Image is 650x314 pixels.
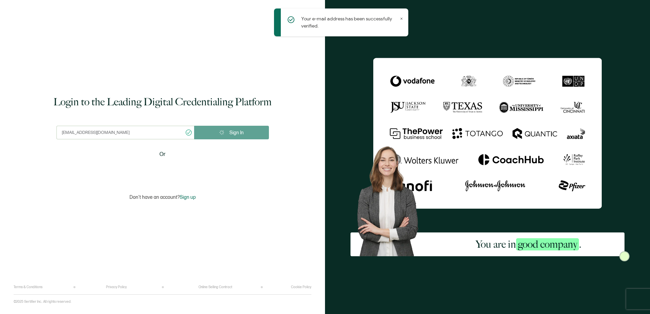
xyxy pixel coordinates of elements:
p: ©2025 Sertifier Inc.. All rights reserved. [14,300,71,304]
img: Sertifier Login - You are in <span class="strong-h">good company</span>. [373,58,602,208]
ion-icon: checkmark circle outline [185,129,192,136]
a: Online Selling Contract [199,285,232,289]
iframe: Sign in with Google Button [120,163,205,178]
input: Enter your work email address [56,126,194,139]
a: Terms & Conditions [14,285,42,289]
img: Sertifier Login - You are in <span class="strong-h">good company</span>. Hero [350,141,433,256]
span: good company [516,238,579,250]
a: Privacy Policy [106,285,127,289]
img: Sertifier Login [619,251,630,261]
h2: You are in . [476,238,581,251]
a: Cookie Policy [291,285,311,289]
span: Sign up [180,194,196,200]
p: Your e-mail address has been successfully verified. [301,15,398,30]
p: Don't have an account? [130,194,196,200]
h1: Login to the Leading Digital Credentialing Platform [53,95,272,109]
span: Or [159,150,166,159]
